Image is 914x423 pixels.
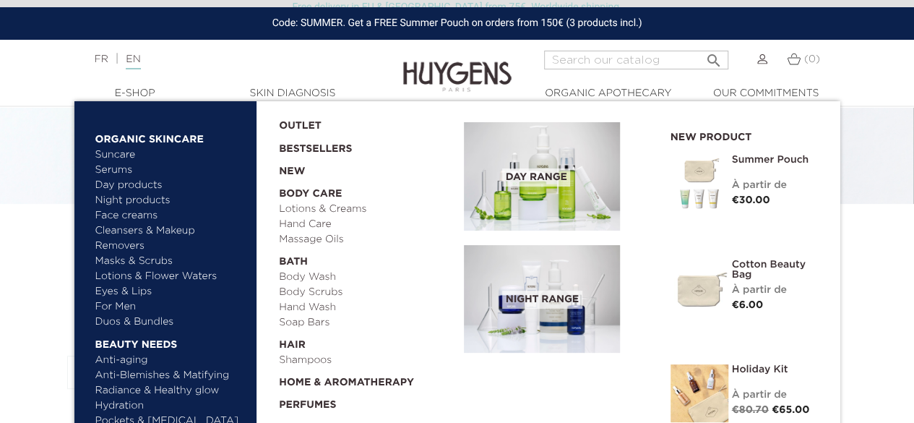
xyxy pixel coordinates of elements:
a: Body Wash [279,270,454,285]
a: Radiance & Healthy glow [95,383,246,398]
a: OUTLET [279,111,441,134]
a: Hair [279,330,454,353]
a: Shampoos [279,353,454,368]
a: Body Care [279,179,454,202]
a: Night Range [464,245,649,354]
img: Holiday kit [671,364,728,422]
img: Huygens [403,38,512,94]
button:  [67,356,246,389]
a: Cleansers & Makeup Removers [95,223,246,254]
div: À partir de [732,283,819,298]
a: EN [126,54,140,69]
span: Day Range [502,168,571,187]
a: Soap Bars [279,315,454,330]
a: Summer pouch [732,155,819,165]
img: routine_nuit_banner.jpg [464,245,620,354]
span: €80.70 [732,405,769,415]
a: Cotton Beauty Bag [732,260,819,280]
span: €65.00 [772,405,809,415]
a: Bath [279,247,454,270]
a: Holiday Kit [732,364,819,375]
a: Skin Diagnosis [220,86,365,101]
span: €30.00 [732,195,770,205]
a: Duos & Bundles [95,315,246,330]
a: Day Range [464,122,649,231]
a: FR [94,54,108,64]
div: | [87,51,370,68]
a: Hand Care [279,217,454,232]
a: Organic Skincare [95,124,246,148]
h2: New product [671,127,819,144]
a: Massage Oils [279,232,454,247]
a: Lotions & Creams [279,202,454,217]
img: Summer pouch [671,155,728,213]
a: E-Shop [63,86,207,101]
span: Night Range [502,291,582,309]
img: Cotton Beauty Bag [671,260,728,317]
input: Search [544,51,728,69]
a: Our commitments [694,86,838,101]
a: Day products [95,178,246,193]
a: Organic Apothecary [536,86,681,101]
a: Serums [95,163,246,178]
button:  [701,46,727,66]
a: Night products [95,193,233,208]
div: À partir de [732,178,819,193]
span: (0) [804,54,820,64]
a: For Men [95,299,246,315]
a: Body Scrubs [279,285,454,300]
a: Perfumes [279,390,454,413]
a: Anti-aging [95,353,246,368]
a: New [279,157,454,179]
img: routine_jour_banner.jpg [464,122,620,231]
i:  [705,48,723,65]
a: Home & Aromatherapy [279,368,454,390]
a: Eyes & Lips [95,284,246,299]
a: Lotions & Flower Waters [95,269,246,284]
a: Hydration [95,398,246,414]
a: Hand Wash [279,300,454,315]
span: €6.00 [732,300,764,310]
a: Bestsellers [279,134,441,157]
a: Beauty needs [95,330,246,353]
div: À partir de [732,388,819,403]
a: Suncare [95,148,246,163]
a: Face creams [95,208,246,223]
a: Masks & Scrubs [95,254,246,269]
a: Anti-Blemishes & Matifying [95,368,246,383]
